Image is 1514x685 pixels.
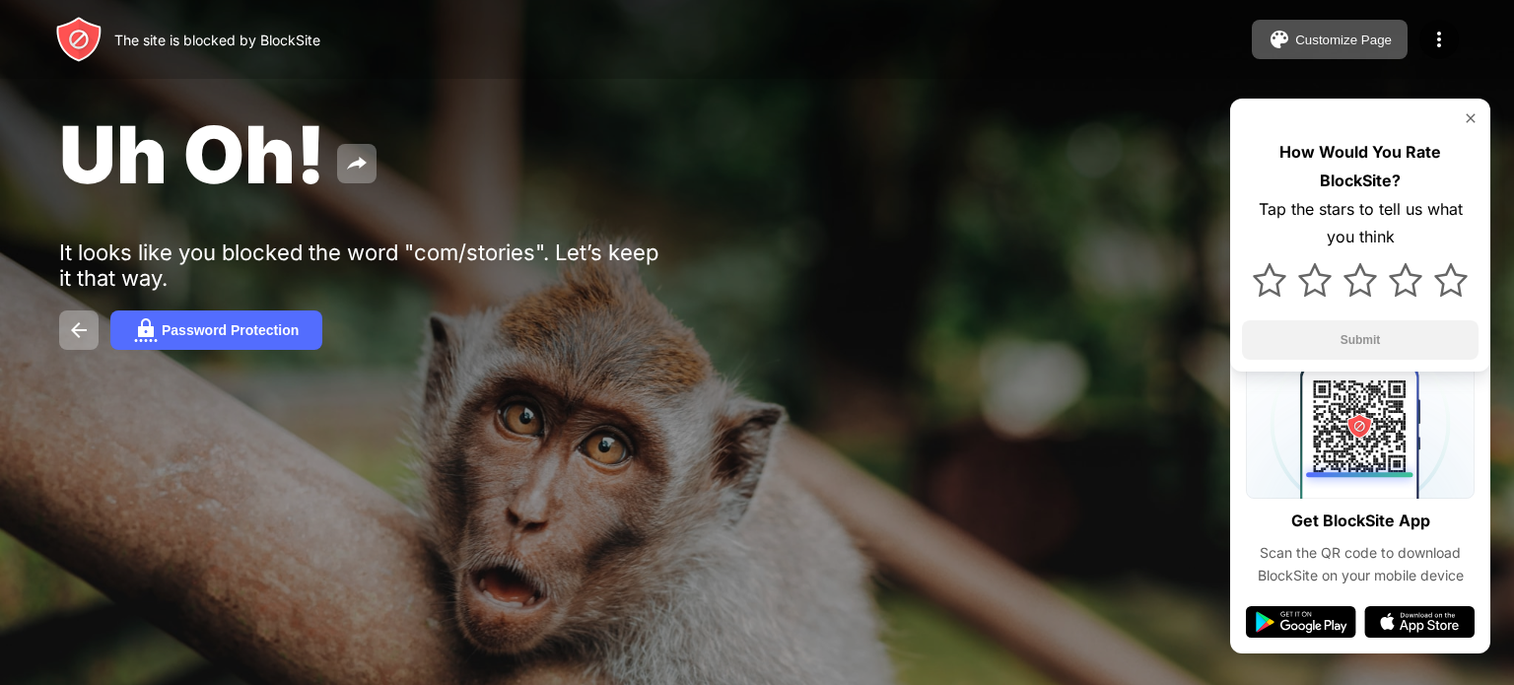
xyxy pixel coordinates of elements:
[1253,263,1286,297] img: star.svg
[1389,263,1422,297] img: star.svg
[1242,320,1479,360] button: Submit
[1298,263,1332,297] img: star.svg
[345,152,369,175] img: share.svg
[1268,28,1291,51] img: pallet.svg
[114,32,320,48] div: The site is blocked by BlockSite
[59,240,668,291] div: It looks like you blocked the word "com/stories". Let’s keep it that way.
[134,318,158,342] img: password.svg
[1246,606,1356,638] img: google-play.svg
[1246,542,1475,586] div: Scan the QR code to download BlockSite on your mobile device
[1463,110,1479,126] img: rate-us-close.svg
[1291,507,1430,535] div: Get BlockSite App
[67,318,91,342] img: back.svg
[59,106,325,202] span: Uh Oh!
[110,310,322,350] button: Password Protection
[1242,138,1479,195] div: How Would You Rate BlockSite?
[162,322,299,338] div: Password Protection
[1252,20,1408,59] button: Customize Page
[1295,33,1392,47] div: Customize Page
[1364,606,1475,638] img: app-store.svg
[55,16,103,63] img: header-logo.svg
[1434,263,1468,297] img: star.svg
[1427,28,1451,51] img: menu-icon.svg
[1242,195,1479,252] div: Tap the stars to tell us what you think
[1343,263,1377,297] img: star.svg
